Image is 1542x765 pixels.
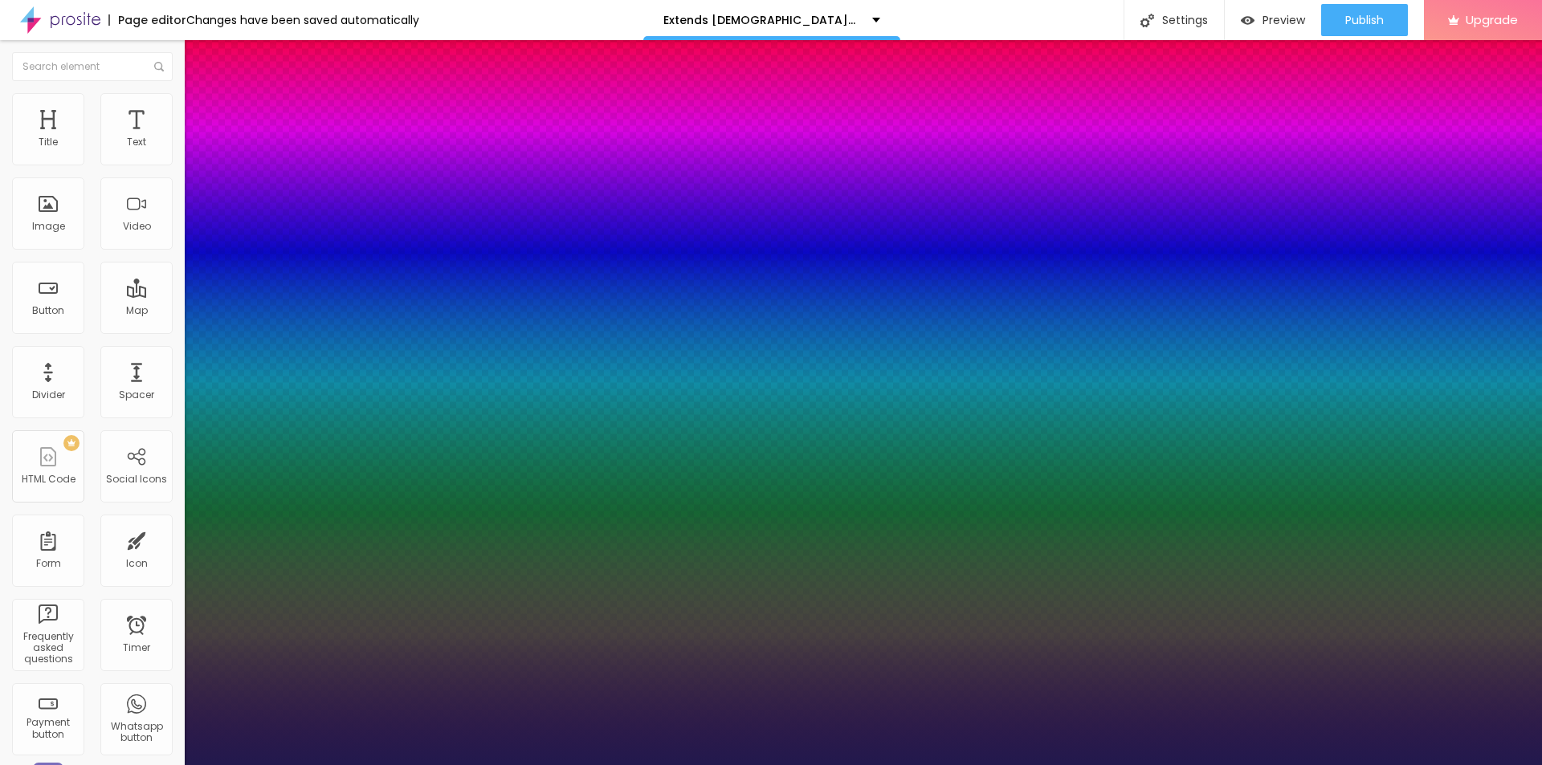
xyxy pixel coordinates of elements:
[123,221,151,232] div: Video
[154,62,164,71] img: Icone
[119,389,154,401] div: Spacer
[1321,4,1408,36] button: Publish
[32,305,64,316] div: Button
[1263,14,1305,26] span: Preview
[12,52,173,81] input: Search element
[126,558,148,569] div: Icon
[22,474,75,485] div: HTML Code
[108,14,186,26] div: Page editor
[16,631,80,665] div: Frequently asked questions
[1345,14,1384,26] span: Publish
[104,721,168,744] div: Whatsapp button
[1466,13,1518,26] span: Upgrade
[126,305,148,316] div: Map
[16,717,80,740] div: Payment button
[36,558,61,569] div: Form
[32,221,65,232] div: Image
[663,14,860,26] p: Extends [DEMOGRAPHIC_DATA][MEDICAL_DATA] Official
[1140,14,1154,27] img: Icone
[106,474,167,485] div: Social Icons
[186,14,419,26] div: Changes have been saved automatically
[127,136,146,148] div: Text
[32,389,65,401] div: Divider
[1225,4,1321,36] button: Preview
[1241,14,1254,27] img: view-1.svg
[123,642,150,653] div: Timer
[39,136,58,148] div: Title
